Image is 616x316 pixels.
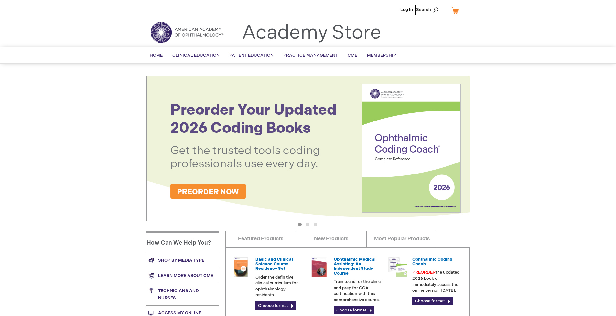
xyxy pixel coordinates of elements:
[334,306,374,314] a: Choose format
[298,223,302,226] button: 1 of 3
[309,257,329,277] img: 0219007u_51.png
[168,47,224,63] a: Clinical Education
[150,53,163,58] span: Home
[334,257,376,276] a: Ophthalmic Medical Assisting: An Independent Study Course
[255,274,305,298] p: Order the definitive clinical curriculum for ophthalmology residents.
[343,47,362,63] a: CME
[412,269,461,293] p: the updated 2026 book or immediately access the online version [DATE].
[255,301,296,310] a: Choose format
[146,283,219,305] a: Technicians and nurses
[283,53,338,58] span: Practice Management
[388,257,407,277] img: CODNGU.png
[172,53,220,58] span: Clinical Education
[362,47,401,63] a: Membership
[366,231,437,247] a: Most Popular Products
[146,253,219,268] a: Shop by media type
[334,279,383,303] p: Train techs for the clinic and prep for COA certification with this comprehensive course.
[296,231,367,247] a: New Products
[416,3,441,16] span: Search
[400,7,413,12] a: Log In
[255,257,293,271] a: Basic and Clinical Science Course Residency Set
[412,270,436,275] font: PREORDER
[278,47,343,63] a: Practice Management
[231,257,251,277] img: 02850963u_47.png
[224,47,278,63] a: Patient Education
[412,297,453,305] a: Choose format
[242,21,381,45] a: Academy Store
[146,231,219,253] h1: How Can We Help You?
[146,268,219,283] a: Learn more about CME
[367,53,396,58] span: Membership
[412,257,452,267] a: Ophthalmic Coding Coach
[306,223,309,226] button: 2 of 3
[229,53,274,58] span: Patient Education
[225,231,296,247] a: Featured Products
[348,53,357,58] span: CME
[314,223,317,226] button: 3 of 3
